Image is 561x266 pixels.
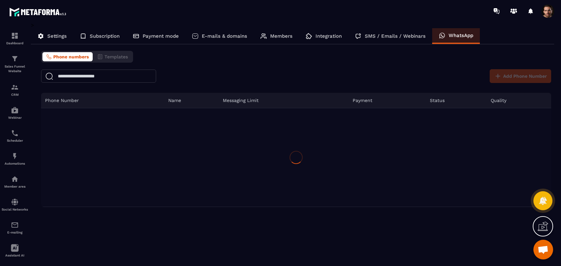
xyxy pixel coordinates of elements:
[11,129,19,137] img: scheduler
[2,254,28,257] p: Assistant AI
[2,162,28,165] p: Automations
[31,22,554,207] div: >
[143,33,179,39] p: Payment mode
[349,93,426,108] th: Payment
[270,33,292,39] p: Members
[2,27,28,50] a: formationformationDashboard
[93,52,132,61] button: Templates
[53,54,89,59] span: Phone numbers
[2,50,28,78] a: formationformationSales Funnel Website
[449,32,473,38] p: WhatsApp
[11,55,19,63] img: formation
[11,106,19,114] img: automations
[11,198,19,206] img: social-network
[2,64,28,73] p: Sales Funnel Website
[9,6,68,18] img: logo
[11,221,19,229] img: email
[42,52,93,61] button: Phone numbers
[2,124,28,147] a: schedulerschedulerScheduler
[2,208,28,211] p: Social Networks
[90,33,120,39] p: Subscription
[2,93,28,96] p: CRM
[2,41,28,45] p: Dashboard
[365,33,426,39] p: SMS / Emails / Webinars
[164,93,219,108] th: Name
[219,93,349,108] th: Messaging Limit
[316,33,342,39] p: Integration
[2,193,28,216] a: social-networksocial-networkSocial Networks
[47,33,67,39] p: Settings
[2,116,28,119] p: Webinar
[41,93,164,108] th: Phone Number
[2,216,28,239] a: emailemailE-mailing
[11,32,19,40] img: formation
[2,231,28,234] p: E-mailing
[2,101,28,124] a: automationsautomationsWebinar
[105,54,128,59] span: Templates
[2,139,28,142] p: Scheduler
[2,78,28,101] a: formationformationCRM
[11,175,19,183] img: automations
[487,93,551,108] th: Quality
[202,33,247,39] p: E-mails & domains
[2,147,28,170] a: automationsautomationsAutomations
[2,239,28,262] a: Assistant AI
[11,152,19,160] img: automations
[2,170,28,193] a: automationsautomationsMember area
[2,185,28,188] p: Member area
[426,93,487,108] th: Status
[11,83,19,91] img: formation
[533,240,553,259] div: Mở cuộc trò chuyện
